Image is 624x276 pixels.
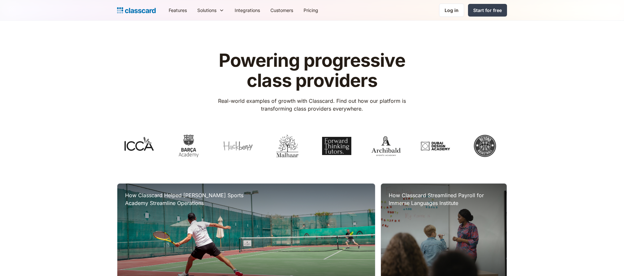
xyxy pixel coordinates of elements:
div: Solutions [192,3,229,18]
div: Solutions [197,7,216,14]
a: Customers [265,3,298,18]
a: Features [163,3,192,18]
p: Real-world examples of growth with Classcard. Find out how our platform is transforming class pro... [209,97,415,113]
a: Pricing [298,3,323,18]
a: Start for free [468,4,507,17]
a: Integrations [229,3,265,18]
h1: Powering progressive class providers [209,51,415,90]
a: home [117,6,156,15]
a: Log in [439,4,464,17]
div: Log in [445,7,459,14]
div: Start for free [473,7,502,14]
h3: How Classcard Streamlined Payroll for Immerse Languages Institute [389,191,499,207]
h3: How Classcard Helped [PERSON_NAME] Sports Academy Streamline Operations [125,191,255,207]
